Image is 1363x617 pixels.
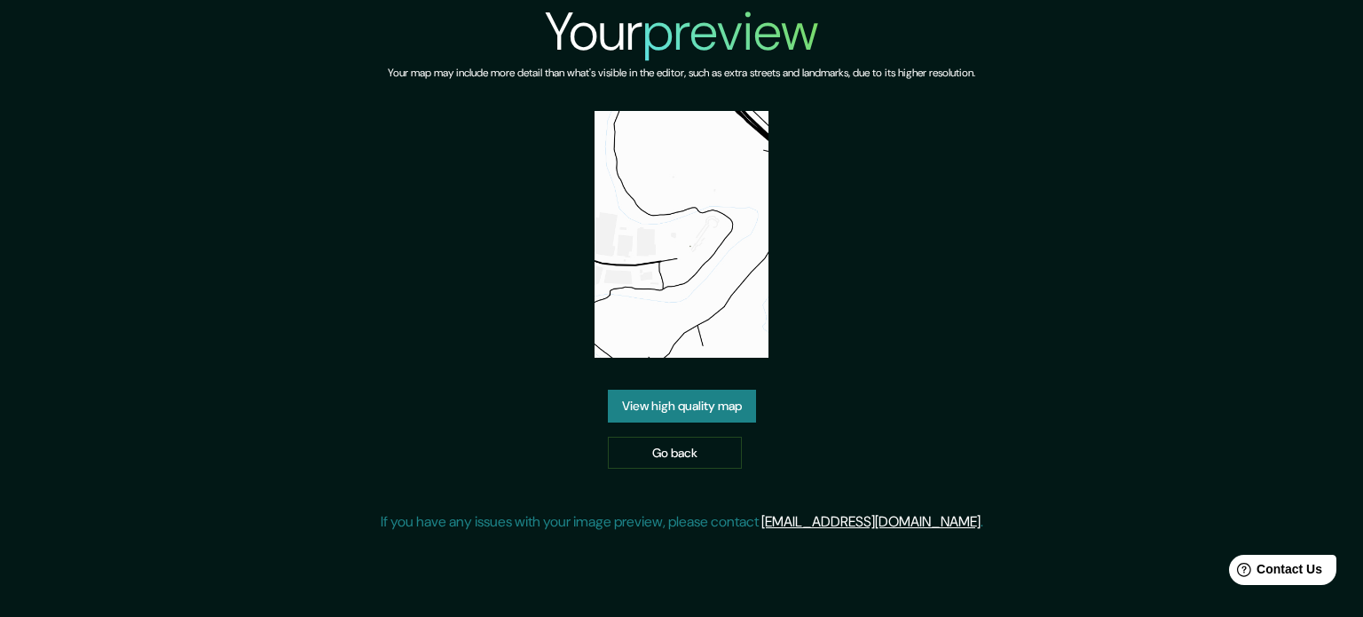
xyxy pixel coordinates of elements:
[595,111,769,358] img: created-map-preview
[761,512,981,531] a: [EMAIL_ADDRESS][DOMAIN_NAME]
[388,64,975,83] h6: Your map may include more detail than what's visible in the editor, such as extra streets and lan...
[381,511,983,533] p: If you have any issues with your image preview, please contact .
[608,390,756,423] a: View high quality map
[1205,548,1343,597] iframe: Help widget launcher
[608,437,742,470] a: Go back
